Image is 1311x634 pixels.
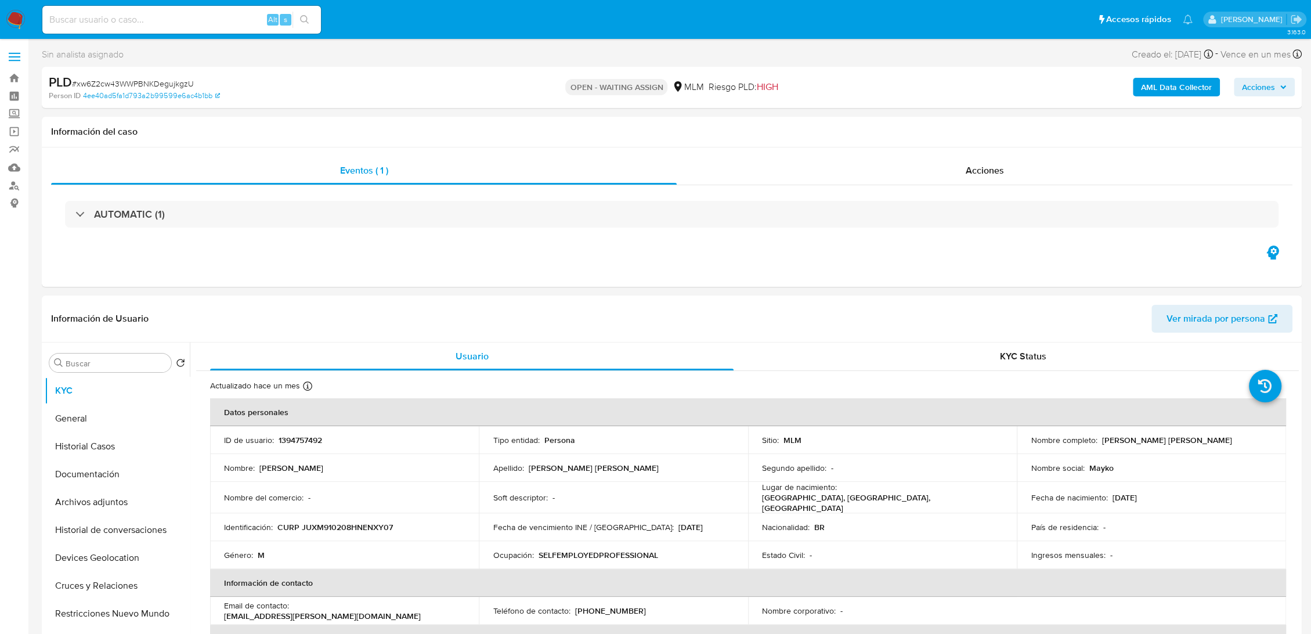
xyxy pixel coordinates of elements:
[1151,305,1292,333] button: Ver mirada por persona
[45,488,190,516] button: Archivos adjuntos
[493,522,673,532] p: Fecha de vencimiento INE / [GEOGRAPHIC_DATA] :
[762,482,837,492] p: Lugar de nacimiento :
[814,522,825,532] p: BR
[1220,48,1291,61] span: Vence en un mes
[575,606,645,616] p: [PHONE_NUMBER]
[224,435,274,445] p: ID de usuario :
[810,550,812,560] p: -
[45,405,190,433] button: General
[1106,13,1171,26] span: Accesos rápidos
[94,208,165,221] h3: AUTOMATIC (1)
[1031,522,1098,532] p: País de residencia :
[1215,46,1218,62] span: -
[762,606,836,616] p: Nombre corporativo :
[538,550,658,560] p: SELFEMPLOYEDPROFESSIONAL
[1031,435,1097,445] p: Nombre completo :
[224,463,255,473] p: Nombre :
[279,435,322,445] p: 1394757492
[762,435,779,445] p: Sitio :
[708,81,778,93] span: Riesgo PLD:
[224,550,253,560] p: Género :
[340,164,388,177] span: Eventos ( 1 )
[1110,550,1112,560] p: -
[493,463,523,473] p: Apellido :
[456,350,489,363] span: Usuario
[1000,350,1046,363] span: KYC Status
[762,522,810,532] p: Nacionalidad :
[224,492,304,503] p: Nombre del comercio :
[284,14,287,25] span: s
[493,606,570,616] p: Teléfono de contacto :
[42,12,321,27] input: Buscar usuario o caso...
[756,80,778,93] span: HIGH
[762,463,826,473] p: Segundo apellido :
[1234,78,1295,96] button: Acciones
[45,572,190,600] button: Cruces y Relaciones
[66,358,167,369] input: Buscar
[1220,14,1286,25] p: fernando.ftapiamartinez@mercadolibre.com.mx
[783,435,801,445] p: MLM
[268,14,277,25] span: Alt
[1112,492,1136,503] p: [DATE]
[762,550,805,560] p: Estado Civil :
[292,12,316,28] button: search-icon
[54,358,63,368] button: Buscar
[565,79,667,95] p: OPEN - WAITING ASSIGN
[45,377,190,405] button: KYC
[840,606,843,616] p: -
[1101,435,1231,445] p: [PERSON_NAME] [PERSON_NAME]
[1166,305,1265,333] span: Ver mirada por persona
[1290,13,1302,26] a: Salir
[1031,463,1084,473] p: Nombre social :
[176,358,185,371] button: Volver al orden por defecto
[45,600,190,628] button: Restricciones Nuevo Mundo
[831,463,833,473] p: -
[259,463,323,473] p: [PERSON_NAME]
[45,460,190,488] button: Documentación
[1133,78,1220,96] button: AML Data Collector
[210,398,1286,426] th: Datos personales
[65,201,1279,228] div: AUTOMATIC (1)
[224,611,421,621] p: [EMAIL_ADDRESS][PERSON_NAME][DOMAIN_NAME]
[45,516,190,544] button: Historial de conversaciones
[51,313,149,325] h1: Información de Usuario
[224,600,289,611] p: Email de contacto :
[966,164,1004,177] span: Acciones
[528,463,658,473] p: [PERSON_NAME] [PERSON_NAME]
[1242,78,1275,96] span: Acciones
[1183,15,1193,24] a: Notificaciones
[210,380,300,391] p: Actualizado hace un mes
[45,433,190,460] button: Historial Casos
[552,492,554,503] p: -
[672,81,703,93] div: MLM
[493,492,547,503] p: Soft descriptor :
[1089,463,1113,473] p: Mayko
[544,435,575,445] p: Persona
[51,126,1292,138] h1: Información del caso
[1103,522,1105,532] p: -
[493,435,539,445] p: Tipo entidad :
[49,91,81,101] b: Person ID
[1031,492,1107,503] p: Fecha de nacimiento :
[308,492,310,503] p: -
[493,550,533,560] p: Ocupación :
[42,48,124,61] span: Sin analista asignado
[277,522,393,532] p: CURP JUXM910208HNENXY07
[83,91,220,101] a: 4ee40ad5fa1d793a2b99599e6ac4b1bb
[224,522,273,532] p: Identificación :
[72,78,194,89] span: # xw6Z2cw43WWPBNKDegujkgzU
[210,569,1286,597] th: Información de contacto
[762,492,998,513] p: [GEOGRAPHIC_DATA], [GEOGRAPHIC_DATA], [GEOGRAPHIC_DATA]
[1132,46,1213,62] div: Creado el: [DATE]
[678,522,702,532] p: [DATE]
[49,73,72,91] b: PLD
[1141,78,1212,96] b: AML Data Collector
[45,544,190,572] button: Devices Geolocation
[1031,550,1105,560] p: Ingresos mensuales :
[258,550,265,560] p: M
